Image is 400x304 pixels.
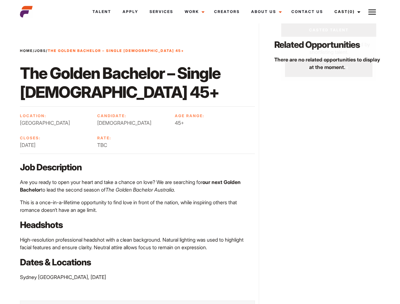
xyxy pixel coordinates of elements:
[281,37,376,56] p: Your shortlist is empty, get started by shortlisting talent.
[20,141,91,149] span: [DATE]
[97,113,126,118] strong: Candidate:
[20,199,255,214] p: This is a once-in-a-lifetime opportunity to find love in front of the nation, while inspiring oth...
[20,161,255,173] p: Job Description
[348,9,355,14] span: (0)
[35,48,46,53] a: Jobs
[281,23,376,37] a: Casted Talent
[245,3,286,20] a: About Us
[20,113,46,118] strong: Location:
[274,56,380,70] strong: There are no related opportunities to display at the moment.
[286,3,329,20] a: Contact Us
[97,136,111,140] strong: Rate:
[20,48,33,53] a: Home
[179,3,208,20] a: Work
[20,236,255,251] p: High-resolution professional headshot with a clean background. Natural lighting was used to highl...
[20,48,184,54] span: / /
[329,3,364,20] a: Cast(0)
[87,3,117,20] a: Talent
[20,219,255,231] p: Headshots
[20,64,255,102] h1: The Golden Bachelor – Single [DEMOGRAPHIC_DATA] 45+
[20,179,241,193] strong: our next Golden Bachelor
[20,5,33,18] img: cropped-aefm-brand-fav-22-square.png
[97,119,168,127] span: [DEMOGRAPHIC_DATA]
[208,3,245,20] a: Creators
[20,119,91,127] span: [GEOGRAPHIC_DATA]
[20,256,255,268] p: Dates & Locations
[105,187,174,193] em: The Golden Bachelor Australia
[175,113,204,118] strong: Age Range:
[48,48,184,53] strong: The Golden Bachelor – Single [DEMOGRAPHIC_DATA] 45+
[274,39,380,51] p: Related Opportunities
[175,119,245,127] span: 45+
[285,60,372,77] a: Browse Talent
[117,3,144,20] a: Apply
[20,178,255,193] p: Are you ready to open your heart and take a chance on love? We are searching for to lead the seco...
[20,273,255,281] p: Sydney [GEOGRAPHIC_DATA], [DATE]
[368,8,376,16] img: Burger icon
[144,3,179,20] a: Services
[97,141,168,149] span: TBC
[20,136,41,140] strong: Closes:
